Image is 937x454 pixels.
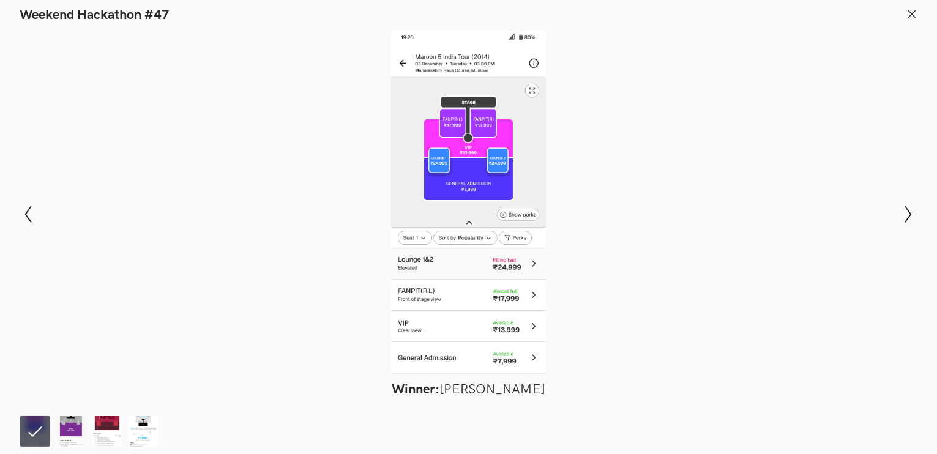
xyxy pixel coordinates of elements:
strong: Winner: [392,381,439,398]
h1: Weekend Hackathon #47 [20,7,170,23]
figcaption: [PERSON_NAME] [102,381,836,398]
img: Hackathon_47_Solution_Lute.png [92,416,122,447]
img: BookMyShow.png [56,416,86,447]
img: BookMyShow.png [128,416,159,447]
